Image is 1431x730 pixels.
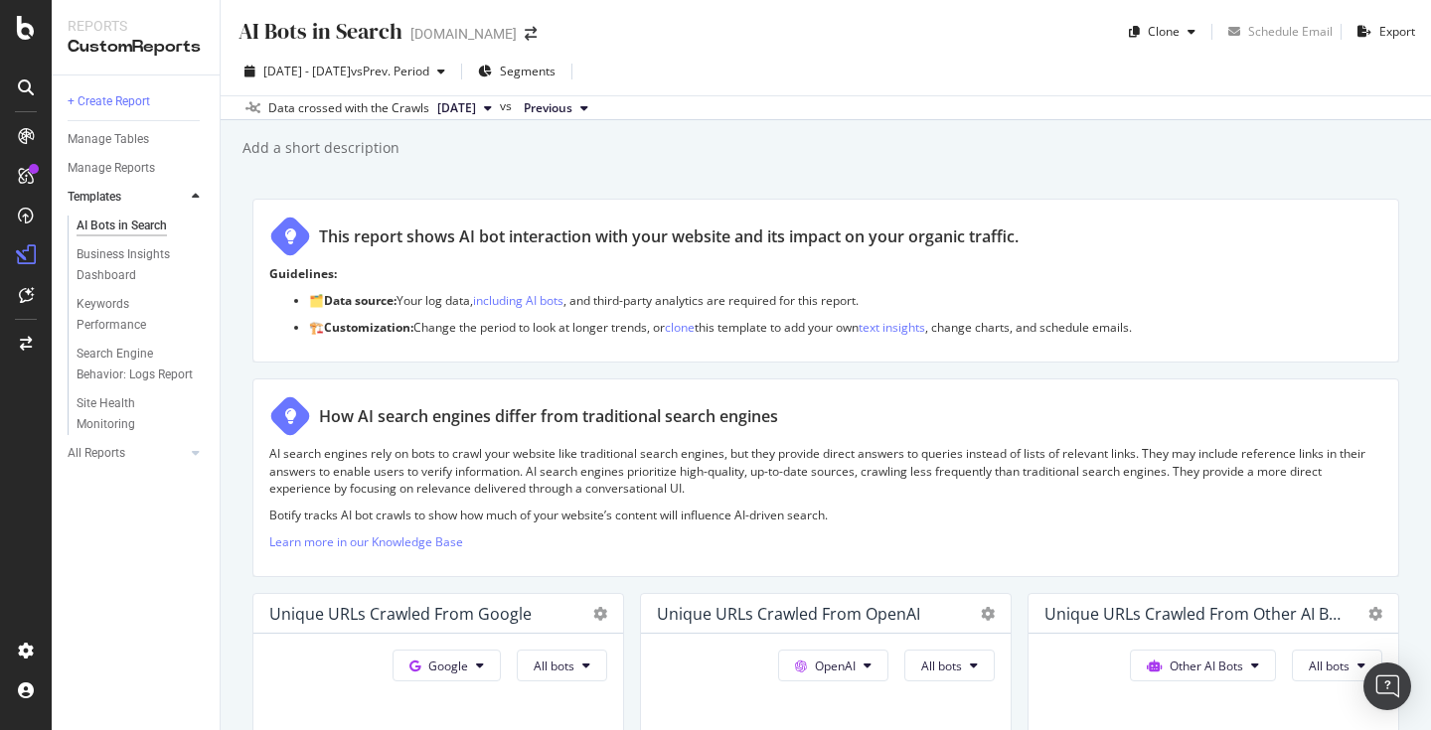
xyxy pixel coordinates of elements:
button: Other AI Bots [1130,650,1276,681]
div: arrow-right-arrow-left [525,27,537,41]
a: Keywords Performance [77,294,206,336]
a: Manage Reports [68,158,206,179]
button: All bots [1292,650,1382,681]
div: Open Intercom Messenger [1363,662,1411,710]
span: Other AI Bots [1170,657,1243,674]
div: Keywords Performance [77,294,188,336]
div: Data crossed with the Crawls [268,99,429,117]
a: All Reports [68,443,186,464]
button: [DATE] - [DATE]vsPrev. Period [237,56,453,87]
div: Schedule Email [1248,23,1333,40]
a: clone [665,319,695,336]
span: All bots [921,657,962,674]
span: All bots [534,657,574,674]
span: Segments [500,63,556,79]
button: [DATE] [429,96,500,120]
div: Manage Tables [68,129,149,150]
div: Unique URLs Crawled from Other AI Bots [1044,604,1349,624]
button: Schedule Email [1220,16,1333,48]
span: All bots [1309,657,1350,674]
p: Botify tracks AI bot crawls to show how much of your website’s content will influence AI-driven s... [269,507,1382,523]
span: Google [428,657,468,674]
button: Export [1350,16,1415,48]
span: Previous [524,99,572,117]
button: Google [393,650,501,681]
a: Site Health Monitoring [77,393,206,435]
div: This report shows AI bot interaction with your website and its impact on your organic traffic.Gui... [252,199,1399,363]
div: Manage Reports [68,158,155,179]
p: 🏗️ Change the period to look at longer trends, or this template to add your own , change charts, ... [309,319,1382,336]
div: Unique URLs Crawled from OpenAI [657,604,920,624]
strong: Guidelines: [269,265,337,282]
a: Templates [68,187,186,208]
div: Templates [68,187,121,208]
div: AI Bots in Search [77,216,167,236]
button: All bots [517,650,607,681]
p: AI search engines rely on bots to crawl your website like traditional search engines, but they pr... [269,445,1382,496]
div: Clone [1148,23,1180,40]
div: [DOMAIN_NAME] [410,24,517,44]
strong: Data source: [324,292,397,309]
button: OpenAI [778,650,888,681]
button: All bots [904,650,995,681]
div: How AI search engines differ from traditional search enginesAI search engines rely on bots to cra... [252,378,1399,577]
div: All Reports [68,443,125,464]
div: Add a short description [240,138,399,158]
div: How AI search engines differ from traditional search engines [319,405,778,428]
a: Search Engine Behavior: Logs Report [77,344,206,385]
a: Manage Tables [68,129,206,150]
strong: Customization: [324,319,413,336]
div: Site Health Monitoring [77,393,188,435]
div: Export [1379,23,1415,40]
div: + Create Report [68,91,150,112]
a: Learn more in our Knowledge Base [269,533,463,550]
button: Previous [516,96,596,120]
span: 2025 Sep. 2nd [437,99,476,117]
a: + Create Report [68,91,206,112]
span: [DATE] - [DATE] [263,63,351,79]
div: Business Insights Dashboard [77,244,191,286]
div: AI Bots in Search [237,16,402,47]
div: This report shows AI bot interaction with your website and its impact on your organic traffic. [319,225,1019,248]
span: OpenAI [815,657,856,674]
a: Business Insights Dashboard [77,244,206,286]
a: including AI bots [473,292,563,309]
span: vs Prev. Period [351,63,429,79]
a: text insights [859,319,925,336]
div: Unique URLs Crawled from Google [269,604,532,624]
div: Search Engine Behavior: Logs Report [77,344,194,385]
button: Clone [1121,16,1203,48]
a: AI Bots in Search [77,216,206,236]
div: Reports [68,16,204,36]
p: 🗂️ Your log data, , and third-party analytics are required for this report. [309,292,1382,309]
div: CustomReports [68,36,204,59]
button: Segments [470,56,563,87]
span: vs [500,97,516,115]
